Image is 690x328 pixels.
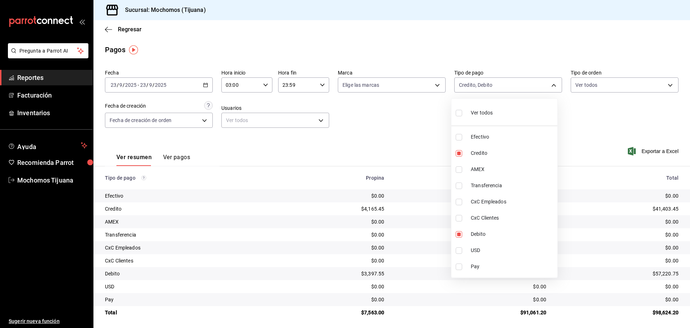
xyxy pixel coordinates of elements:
span: Credito [471,149,555,157]
span: USD [471,247,555,254]
img: Tooltip marker [129,45,138,54]
span: CxC Clientes [471,214,555,222]
span: Debito [471,230,555,238]
span: Pay [471,263,555,270]
span: Efectivo [471,133,555,141]
span: CxC Empleados [471,198,555,206]
span: Transferencia [471,182,555,189]
span: AMEX [471,166,555,173]
span: Ver todos [471,109,493,117]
